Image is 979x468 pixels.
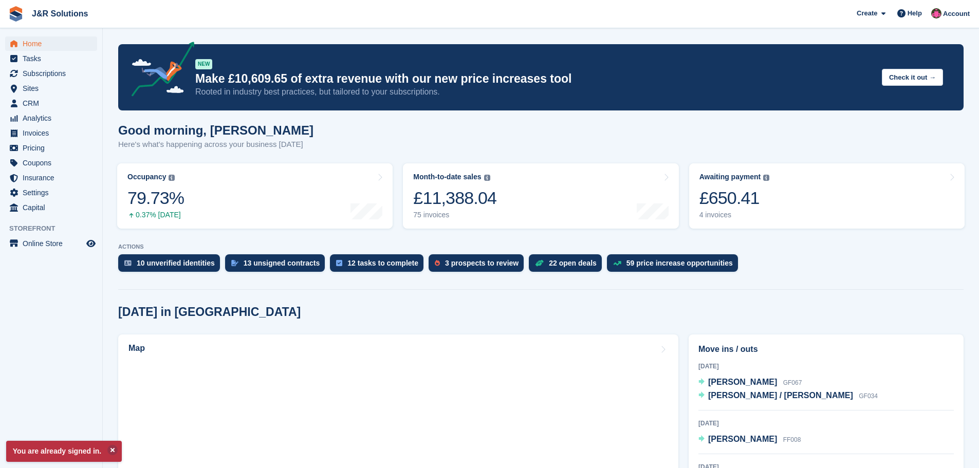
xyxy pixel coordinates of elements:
[28,5,92,22] a: J&R Solutions
[5,36,97,51] a: menu
[626,259,733,267] div: 59 price increase opportunities
[128,344,145,353] h2: Map
[535,259,544,267] img: deal-1b604bf984904fb50ccaf53a9ad4b4a5d6e5aea283cecdc64d6e3604feb123c2.svg
[698,419,954,428] div: [DATE]
[413,211,496,219] div: 75 invoices
[5,185,97,200] a: menu
[5,126,97,140] a: menu
[859,392,878,400] span: GF034
[857,8,877,18] span: Create
[5,81,97,96] a: menu
[137,259,215,267] div: 10 unverified identities
[708,378,777,386] span: [PERSON_NAME]
[23,81,84,96] span: Sites
[5,51,97,66] a: menu
[118,139,313,151] p: Here's what's happening across your business [DATE]
[118,254,225,277] a: 10 unverified identities
[195,71,874,86] p: Make £10,609.65 of extra revenue with our new price increases tool
[445,259,519,267] div: 3 prospects to review
[908,8,922,18] span: Help
[169,175,175,181] img: icon-info-grey-7440780725fd019a000dd9b08b2336e03edf1995a4989e88bcd33f0948082b44.svg
[118,244,964,250] p: ACTIONS
[225,254,330,277] a: 13 unsigned contracts
[23,96,84,110] span: CRM
[943,9,970,19] span: Account
[5,200,97,215] a: menu
[698,362,954,371] div: [DATE]
[127,188,184,209] div: 79.73%
[698,433,801,446] a: [PERSON_NAME] FF008
[23,126,84,140] span: Invoices
[5,96,97,110] a: menu
[23,156,84,170] span: Coupons
[435,260,440,266] img: prospect-51fa495bee0391a8d652442698ab0144808aea92771e9ea1ae160a38d050c398.svg
[931,8,941,18] img: Julie Morgan
[23,236,84,251] span: Online Store
[403,163,678,229] a: Month-to-date sales £11,388.04 75 invoices
[5,141,97,155] a: menu
[689,163,965,229] a: Awaiting payment £650.41 4 invoices
[330,254,429,277] a: 12 tasks to complete
[5,236,97,251] a: menu
[118,305,301,319] h2: [DATE] in [GEOGRAPHIC_DATA]
[23,51,84,66] span: Tasks
[23,66,84,81] span: Subscriptions
[231,260,238,266] img: contract_signature_icon-13c848040528278c33f63329250d36e43548de30e8caae1d1a13099fd9432cc5.svg
[708,391,853,400] span: [PERSON_NAME] / [PERSON_NAME]
[413,173,481,181] div: Month-to-date sales
[698,376,802,389] a: [PERSON_NAME] GF067
[763,175,769,181] img: icon-info-grey-7440780725fd019a000dd9b08b2336e03edf1995a4989e88bcd33f0948082b44.svg
[118,123,313,137] h1: Good morning, [PERSON_NAME]
[8,6,24,22] img: stora-icon-8386f47178a22dfd0bd8f6a31ec36ba5ce8667c1dd55bd0f319d3a0aa187defe.svg
[484,175,490,181] img: icon-info-grey-7440780725fd019a000dd9b08b2336e03edf1995a4989e88bcd33f0948082b44.svg
[429,254,529,277] a: 3 prospects to review
[783,379,802,386] span: GF067
[23,36,84,51] span: Home
[127,173,166,181] div: Occupancy
[195,86,874,98] p: Rooted in industry best practices, but tailored to your subscriptions.
[336,260,342,266] img: task-75834270c22a3079a89374b754ae025e5fb1db73e45f91037f5363f120a921f8.svg
[5,111,97,125] a: menu
[23,141,84,155] span: Pricing
[23,171,84,185] span: Insurance
[23,111,84,125] span: Analytics
[413,188,496,209] div: £11,388.04
[613,261,621,266] img: price_increase_opportunities-93ffe204e8149a01c8c9dc8f82e8f89637d9d84a8eef4429ea346261dce0b2c0.svg
[23,200,84,215] span: Capital
[23,185,84,200] span: Settings
[123,42,195,100] img: price-adjustments-announcement-icon-8257ccfd72463d97f412b2fc003d46551f7dbcb40ab6d574587a9cd5c0d94...
[699,188,770,209] div: £650.41
[5,156,97,170] a: menu
[5,171,97,185] a: menu
[708,435,777,443] span: [PERSON_NAME]
[607,254,743,277] a: 59 price increase opportunities
[699,173,761,181] div: Awaiting payment
[698,343,954,355] h2: Move ins / outs
[9,223,102,234] span: Storefront
[529,254,607,277] a: 22 open deals
[549,259,597,267] div: 22 open deals
[699,211,770,219] div: 4 invoices
[5,66,97,81] a: menu
[882,69,943,86] button: Check it out →
[783,436,801,443] span: FF008
[6,441,122,462] p: You are already signed in.
[127,211,184,219] div: 0.37% [DATE]
[85,237,97,250] a: Preview store
[698,389,878,403] a: [PERSON_NAME] / [PERSON_NAME] GF034
[347,259,418,267] div: 12 tasks to complete
[124,260,132,266] img: verify_identity-adf6edd0f0f0b5bbfe63781bf79b02c33cf7c696d77639b501bdc392416b5a36.svg
[195,59,212,69] div: NEW
[244,259,320,267] div: 13 unsigned contracts
[117,163,393,229] a: Occupancy 79.73% 0.37% [DATE]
